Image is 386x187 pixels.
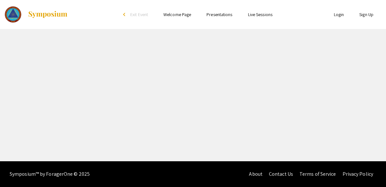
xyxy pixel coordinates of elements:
[248,12,272,17] a: Live Sessions
[334,12,344,17] a: Login
[5,6,68,23] a: The 2023 Colorado Science & Engineering Fair
[123,13,127,16] div: arrow_back_ios
[207,12,232,17] a: Presentations
[163,12,191,17] a: Welcome Page
[10,161,90,187] div: Symposium™ by ForagerOne © 2025
[359,12,373,17] a: Sign Up
[249,171,262,177] a: About
[343,171,373,177] a: Privacy Policy
[269,171,293,177] a: Contact Us
[130,12,148,17] span: Exit Event
[28,11,68,18] img: Symposium by ForagerOne
[5,6,21,23] img: The 2023 Colorado Science & Engineering Fair
[299,171,336,177] a: Terms of Service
